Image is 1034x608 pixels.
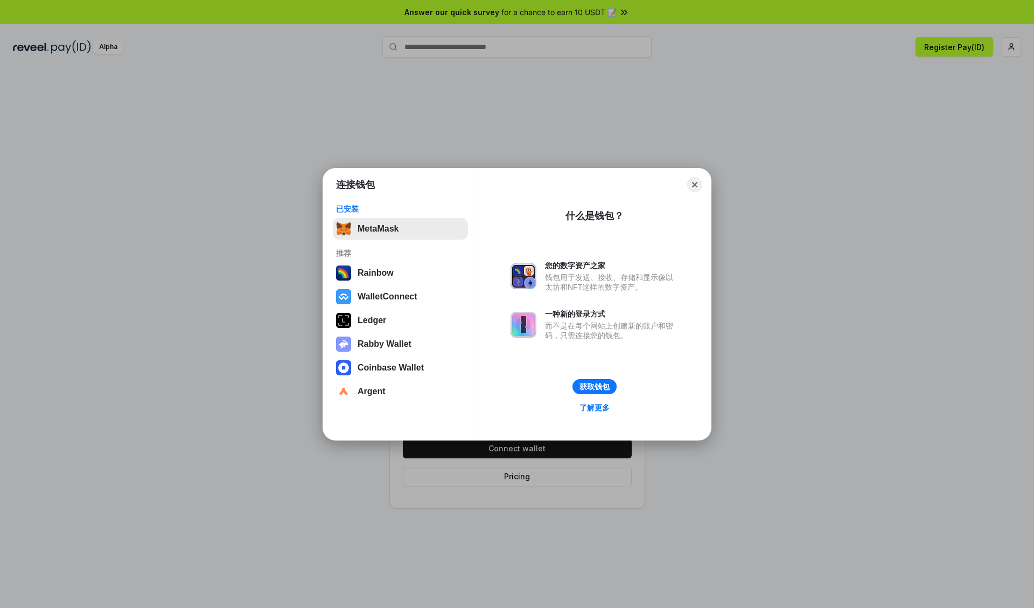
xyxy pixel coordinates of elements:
[336,289,351,304] img: svg+xml,%3Csvg%20width%3D%2228%22%20height%3D%2228%22%20viewBox%3D%220%200%2028%2028%22%20fill%3D...
[336,248,465,258] div: 推荐
[333,262,468,284] button: Rainbow
[358,316,386,325] div: Ledger
[336,360,351,375] img: svg+xml,%3Csvg%20width%3D%2228%22%20height%3D%2228%22%20viewBox%3D%220%200%2028%2028%22%20fill%3D...
[358,339,411,349] div: Rabby Wallet
[573,401,616,415] a: 了解更多
[333,310,468,331] button: Ledger
[333,333,468,355] button: Rabby Wallet
[511,312,536,338] img: svg+xml,%3Csvg%20xmlns%3D%22http%3A%2F%2Fwww.w3.org%2F2000%2Fsvg%22%20fill%3D%22none%22%20viewBox...
[336,337,351,352] img: svg+xml,%3Csvg%20xmlns%3D%22http%3A%2F%2Fwww.w3.org%2F2000%2Fsvg%22%20fill%3D%22none%22%20viewBox...
[358,387,386,396] div: Argent
[511,263,536,289] img: svg+xml,%3Csvg%20xmlns%3D%22http%3A%2F%2Fwww.w3.org%2F2000%2Fsvg%22%20fill%3D%22none%22%20viewBox...
[333,286,468,308] button: WalletConnect
[565,209,624,222] div: 什么是钱包？
[336,384,351,399] img: svg+xml,%3Csvg%20width%3D%2228%22%20height%3D%2228%22%20viewBox%3D%220%200%2028%2028%22%20fill%3D...
[336,313,351,328] img: svg+xml,%3Csvg%20xmlns%3D%22http%3A%2F%2Fwww.w3.org%2F2000%2Fsvg%22%20width%3D%2228%22%20height%3...
[572,379,617,394] button: 获取钱包
[545,272,679,292] div: 钱包用于发送、接收、存储和显示像以太坊和NFT这样的数字资产。
[358,292,417,302] div: WalletConnect
[336,204,465,214] div: 已安装
[336,265,351,281] img: svg+xml,%3Csvg%20width%3D%22120%22%20height%3D%22120%22%20viewBox%3D%220%200%20120%20120%22%20fil...
[358,363,424,373] div: Coinbase Wallet
[579,382,610,392] div: 获取钱包
[545,261,679,270] div: 您的数字资产之家
[336,221,351,236] img: svg+xml,%3Csvg%20fill%3D%22none%22%20height%3D%2233%22%20viewBox%3D%220%200%2035%2033%22%20width%...
[333,357,468,379] button: Coinbase Wallet
[545,321,679,340] div: 而不是在每个网站上创建新的账户和密码，只需连接您的钱包。
[687,177,702,192] button: Close
[545,309,679,319] div: 一种新的登录方式
[358,268,394,278] div: Rainbow
[336,178,375,191] h1: 连接钱包
[333,218,468,240] button: MetaMask
[358,224,399,234] div: MetaMask
[579,403,610,413] div: 了解更多
[333,381,468,402] button: Argent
